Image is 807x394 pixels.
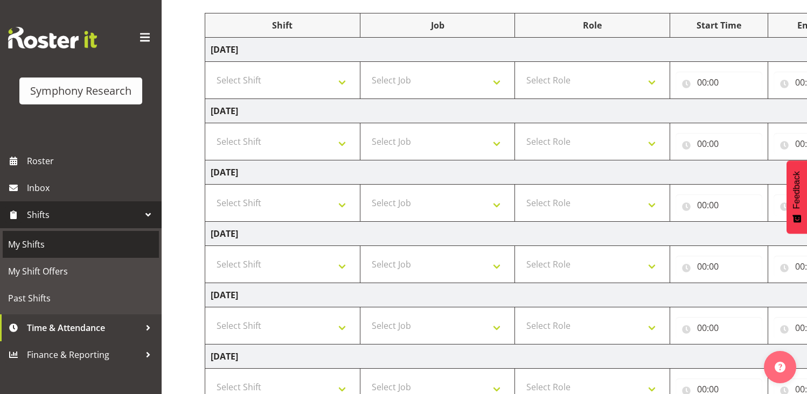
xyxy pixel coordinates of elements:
[30,83,131,99] div: Symphony Research
[787,160,807,234] button: Feedback - Show survey
[676,133,762,154] input: Click to select...
[3,231,159,258] a: My Shifts
[676,317,762,339] input: Click to select...
[211,19,354,32] div: Shift
[27,180,156,196] span: Inbox
[792,171,802,209] span: Feedback
[676,256,762,277] input: Click to select...
[27,153,156,169] span: Roster
[520,19,664,32] div: Role
[8,263,154,279] span: My Shift Offers
[3,258,159,285] a: My Shift Offers
[3,285,159,312] a: Past Shifts
[676,194,762,216] input: Click to select...
[8,236,154,252] span: My Shifts
[27,347,140,363] span: Finance & Reporting
[775,362,785,372] img: help-xxl-2.png
[676,72,762,93] input: Click to select...
[366,19,510,32] div: Job
[8,27,97,48] img: Rosterit website logo
[8,290,154,306] span: Past Shifts
[27,320,140,336] span: Time & Attendance
[27,207,140,223] span: Shifts
[676,19,762,32] div: Start Time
